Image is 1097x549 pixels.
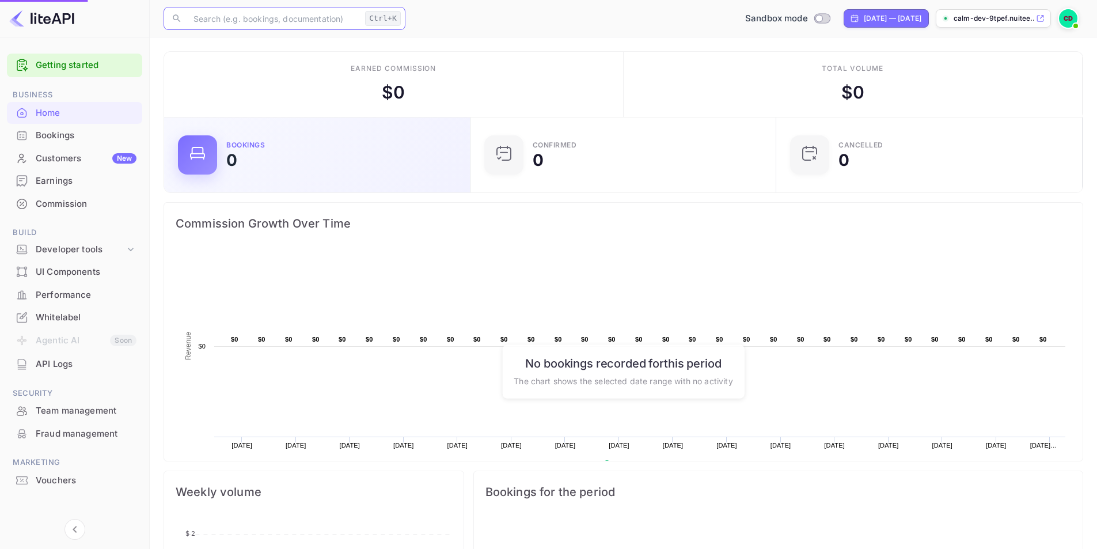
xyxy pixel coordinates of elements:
div: Click to change the date range period [844,9,929,28]
div: Developer tools [7,240,142,260]
a: Bookings [7,124,142,146]
text: $0 [1012,336,1020,343]
text: [DATE] [986,442,1007,449]
p: The chart shows the selected date range with no activity [514,374,732,387]
div: Total volume [822,63,883,74]
text: $0 [198,343,206,350]
text: $0 [555,336,562,343]
text: $0 [689,336,696,343]
div: Performance [7,284,142,306]
text: $0 [285,336,293,343]
text: $0 [473,336,481,343]
text: [DATE] [286,442,306,449]
div: Home [7,102,142,124]
text: [DATE] [663,442,684,449]
text: $0 [231,336,238,343]
text: $0 [420,336,427,343]
text: $0 [1039,336,1047,343]
div: Bookings [7,124,142,147]
a: Home [7,102,142,123]
img: Calm Dev [1059,9,1077,28]
text: $0 [662,336,670,343]
div: Performance [36,289,136,302]
div: Bookings [226,142,265,149]
text: [DATE] [932,442,952,449]
a: Team management [7,400,142,421]
text: $0 [770,336,777,343]
div: Earned commission [351,63,436,74]
a: API Logs [7,353,142,374]
p: calm-dev-9tpef.nuitee.... [954,13,1034,24]
div: 0 [226,152,237,168]
text: $0 [985,336,993,343]
a: Commission [7,193,142,214]
a: Earnings [7,170,142,191]
text: $0 [608,336,616,343]
div: Vouchers [7,470,142,492]
a: Vouchers [7,470,142,491]
text: [DATE] [555,442,576,449]
div: Earnings [7,170,142,192]
tspan: $ 2 [185,529,195,537]
span: Commission Growth Over Time [176,214,1071,233]
a: Performance [7,284,142,305]
div: CustomersNew [7,147,142,170]
div: Home [36,107,136,120]
img: LiteAPI logo [9,9,74,28]
text: $0 [931,336,939,343]
text: Revenue [184,332,192,360]
div: 0 [533,152,544,168]
div: Whitelabel [36,311,136,324]
text: $0 [958,336,966,343]
a: Whitelabel [7,306,142,328]
text: Revenue [614,460,644,468]
div: Vouchers [36,474,136,487]
div: Commission [7,193,142,215]
div: Switch to Production mode [741,12,834,25]
div: Confirmed [533,142,577,149]
text: $0 [500,336,508,343]
div: CANCELLED [838,142,883,149]
span: Business [7,89,142,101]
a: Getting started [36,59,136,72]
text: [DATE] [501,442,522,449]
text: [DATE] [447,442,468,449]
text: $0 [581,336,589,343]
text: [DATE] [231,442,252,449]
div: $ 0 [841,79,864,105]
text: $0 [743,336,750,343]
div: API Logs [7,353,142,376]
text: [DATE]… [1030,442,1057,449]
button: Collapse navigation [64,519,85,540]
text: $0 [527,336,535,343]
div: Earnings [36,175,136,188]
a: CustomersNew [7,147,142,169]
span: Bookings for the period [485,483,1071,501]
text: $0 [393,336,400,343]
span: Weekly volume [176,483,452,501]
text: $0 [905,336,912,343]
div: Team management [36,404,136,418]
span: Marketing [7,456,142,469]
h6: No bookings recorded for this period [514,356,732,370]
span: Build [7,226,142,239]
div: Whitelabel [7,306,142,329]
text: [DATE] [878,442,899,449]
text: $0 [851,336,858,343]
text: $0 [797,336,804,343]
text: [DATE] [824,442,845,449]
div: Customers [36,152,136,165]
div: Bookings [36,129,136,142]
div: API Logs [36,358,136,371]
text: $0 [339,336,346,343]
div: UI Components [36,266,136,279]
text: $0 [878,336,885,343]
text: [DATE] [770,442,791,449]
text: $0 [823,336,831,343]
text: $0 [716,336,723,343]
div: Commission [36,198,136,211]
div: Fraud management [7,423,142,445]
a: UI Components [7,261,142,282]
div: 0 [838,152,849,168]
div: Fraud management [36,427,136,441]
